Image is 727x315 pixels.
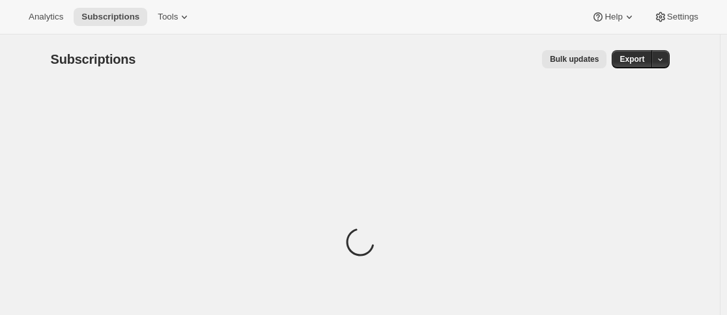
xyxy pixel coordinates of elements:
span: Bulk updates [550,54,599,64]
button: Help [584,8,643,26]
span: Export [620,54,644,64]
button: Settings [646,8,706,26]
span: Subscriptions [51,52,136,66]
span: Analytics [29,12,63,22]
button: Bulk updates [542,50,606,68]
span: Settings [667,12,698,22]
button: Subscriptions [74,8,147,26]
button: Analytics [21,8,71,26]
button: Tools [150,8,199,26]
span: Help [605,12,622,22]
span: Tools [158,12,178,22]
span: Subscriptions [81,12,139,22]
button: Export [612,50,652,68]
